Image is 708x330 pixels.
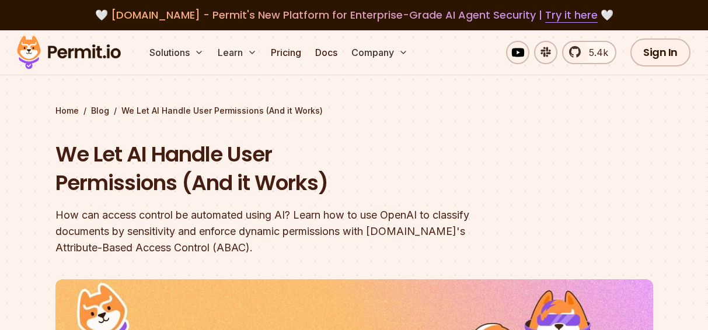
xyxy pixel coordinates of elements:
h1: We Let AI Handle User Permissions (And it Works) [55,140,504,198]
a: Sign In [630,38,690,66]
a: Pricing [266,41,306,64]
button: Company [347,41,413,64]
a: Blog [91,105,109,117]
div: How can access control be automated using AI? Learn how to use OpenAI to classify documents by se... [55,207,504,256]
span: [DOMAIN_NAME] - Permit's New Platform for Enterprise-Grade AI Agent Security | [111,8,598,22]
span: 5.4k [582,45,608,59]
a: Docs [311,41,342,64]
a: 5.4k [562,41,616,64]
div: / / [55,105,653,117]
div: 🤍 🤍 [28,7,680,23]
button: Learn [213,41,261,64]
a: Try it here [545,8,598,23]
a: Home [55,105,79,117]
img: Permit logo [12,33,126,72]
button: Solutions [145,41,208,64]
